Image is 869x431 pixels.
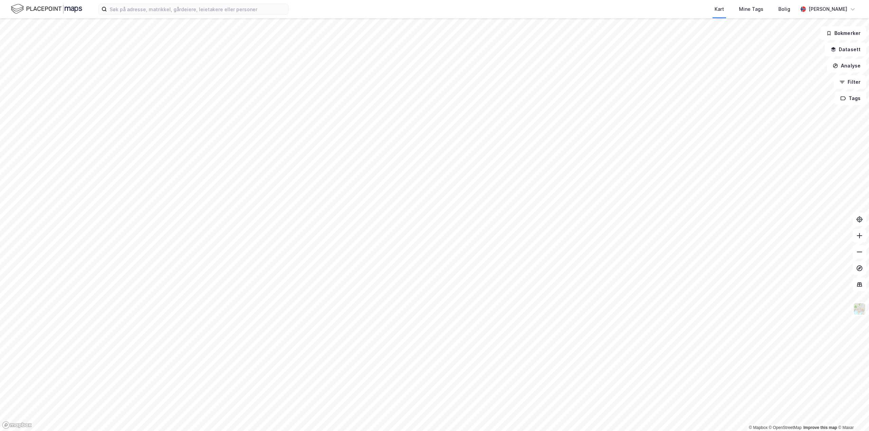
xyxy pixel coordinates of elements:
[809,5,847,13] div: [PERSON_NAME]
[769,425,802,430] a: OpenStreetMap
[749,425,768,430] a: Mapbox
[715,5,724,13] div: Kart
[803,425,837,430] a: Improve this map
[2,421,32,429] a: Mapbox homepage
[11,3,82,15] img: logo.f888ab2527a4732fd821a326f86c7f29.svg
[835,398,869,431] div: Kontrollprogram for chat
[107,4,288,14] input: Søk på adresse, matrikkel, gårdeiere, leietakere eller personer
[835,398,869,431] iframe: Chat Widget
[820,26,866,40] button: Bokmerker
[827,59,866,73] button: Analyse
[853,302,866,315] img: Z
[739,5,763,13] div: Mine Tags
[778,5,790,13] div: Bolig
[835,92,866,105] button: Tags
[834,75,866,89] button: Filter
[825,43,866,56] button: Datasett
